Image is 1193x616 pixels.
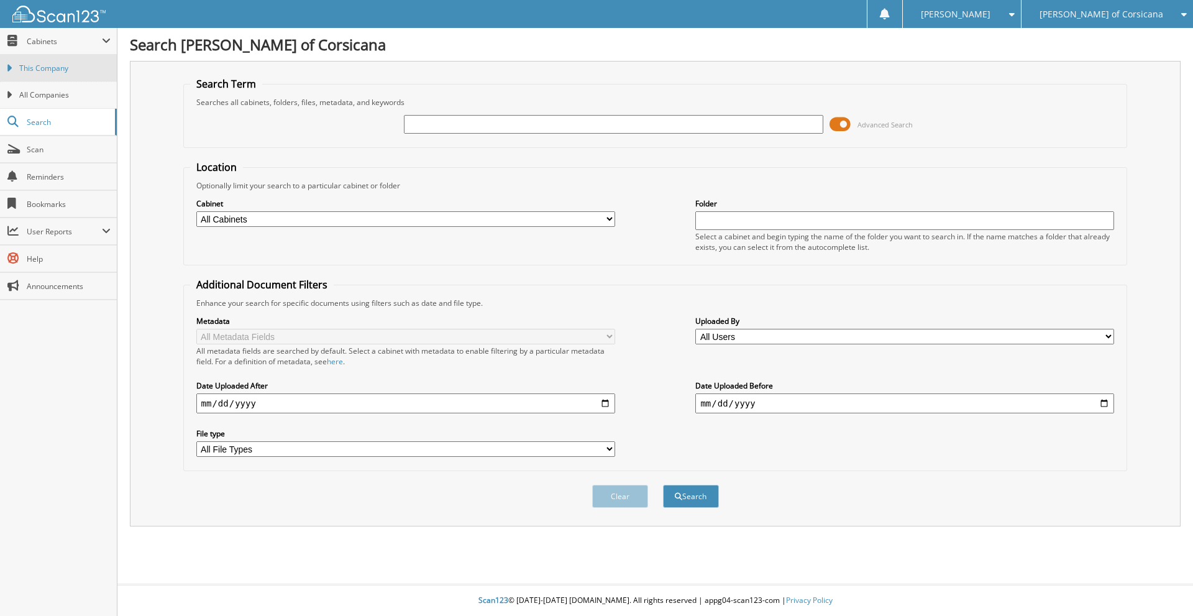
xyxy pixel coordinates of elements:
[130,34,1181,55] h1: Search [PERSON_NAME] of Corsicana
[27,199,111,209] span: Bookmarks
[695,380,1114,391] label: Date Uploaded Before
[478,595,508,605] span: Scan123
[196,380,615,391] label: Date Uploaded After
[190,160,243,174] legend: Location
[1131,556,1193,616] iframe: Chat Widget
[1040,11,1163,18] span: [PERSON_NAME] of Corsicana
[857,120,913,129] span: Advanced Search
[27,36,102,47] span: Cabinets
[19,63,111,74] span: This Company
[27,144,111,155] span: Scan
[327,356,343,367] a: here
[190,77,262,91] legend: Search Term
[19,90,111,101] span: All Companies
[27,172,111,182] span: Reminders
[27,117,109,127] span: Search
[663,485,719,508] button: Search
[196,428,615,439] label: File type
[695,316,1114,326] label: Uploaded By
[27,254,111,264] span: Help
[196,316,615,326] label: Metadata
[190,278,334,292] legend: Additional Document Filters
[190,298,1121,308] div: Enhance your search for specific documents using filters such as date and file type.
[12,6,106,22] img: scan123-logo-white.svg
[117,586,1193,616] div: © [DATE]-[DATE] [DOMAIN_NAME]. All rights reserved | appg04-scan123-com |
[196,198,615,209] label: Cabinet
[695,393,1114,413] input: end
[196,346,615,367] div: All metadata fields are searched by default. Select a cabinet with metadata to enable filtering b...
[695,198,1114,209] label: Folder
[921,11,990,18] span: [PERSON_NAME]
[27,281,111,292] span: Announcements
[786,595,833,605] a: Privacy Policy
[695,231,1114,252] div: Select a cabinet and begin typing the name of the folder you want to search in. If the name match...
[190,180,1121,191] div: Optionally limit your search to a particular cabinet or folder
[190,97,1121,108] div: Searches all cabinets, folders, files, metadata, and keywords
[27,226,102,237] span: User Reports
[592,485,648,508] button: Clear
[196,393,615,413] input: start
